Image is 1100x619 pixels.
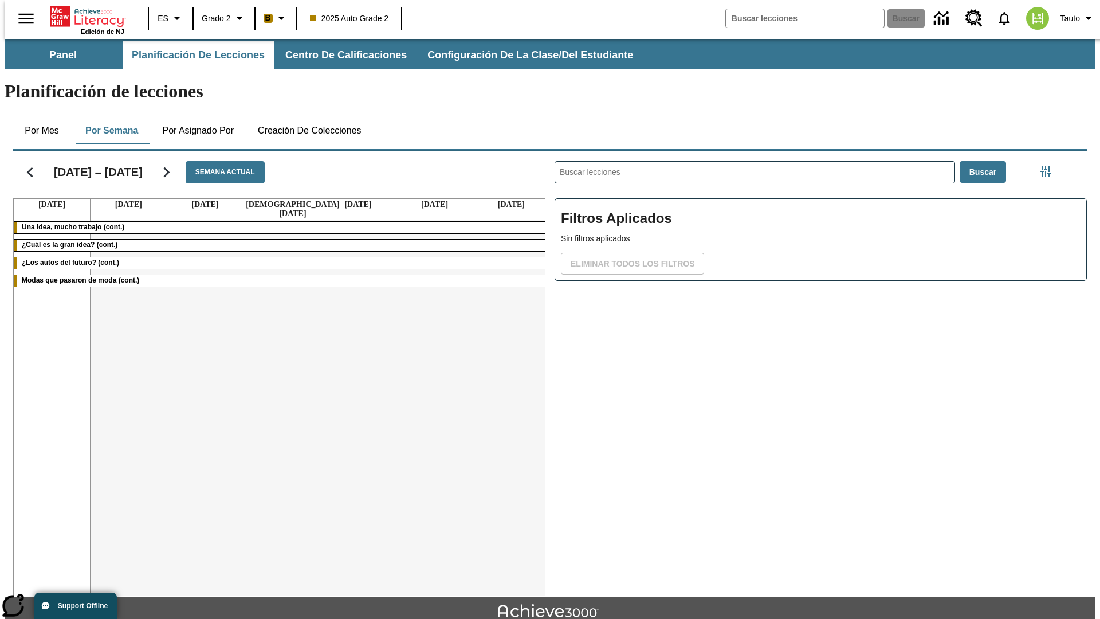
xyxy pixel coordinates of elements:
a: 5 de octubre de 2025 [496,199,527,210]
span: 2025 Auto Grade 2 [310,13,389,25]
input: Buscar lecciones [555,162,954,183]
span: Panel [49,49,77,62]
a: Notificaciones [989,3,1019,33]
span: Planificación de lecciones [132,49,265,62]
span: ¿Los autos del futuro? (cont.) [22,258,119,267]
div: Buscar [545,146,1087,596]
button: Por asignado por [153,117,243,144]
div: Subbarra de navegación [5,41,643,69]
button: Por mes [13,117,70,144]
button: Boost El color de la clase es anaranjado claro. Cambiar el color de la clase. [259,8,293,29]
span: Centro de calificaciones [285,49,407,62]
div: Calendario [4,146,545,596]
img: avatar image [1026,7,1049,30]
span: B [265,11,271,25]
button: Escoja un nuevo avatar [1019,3,1056,33]
button: Por semana [76,117,147,144]
span: ¿Cuál es la gran idea? (cont.) [22,241,117,249]
button: Panel [6,41,120,69]
button: Support Offline [34,593,117,619]
button: Seguir [152,158,181,187]
a: Centro de información [927,3,958,34]
a: Centro de recursos, Se abrirá en una pestaña nueva. [958,3,989,34]
h1: Planificación de lecciones [5,81,1095,102]
span: Tauto [1060,13,1080,25]
div: ¿Cuál es la gran idea? (cont.) [14,240,549,251]
div: Subbarra de navegación [5,39,1095,69]
button: Centro de calificaciones [276,41,416,69]
button: Creación de colecciones [249,117,371,144]
input: Buscar campo [726,9,884,28]
h2: [DATE] – [DATE] [54,165,143,179]
div: Filtros Aplicados [555,198,1087,281]
h2: Filtros Aplicados [561,205,1081,233]
span: Grado 2 [202,13,231,25]
p: Sin filtros aplicados [561,233,1081,245]
span: Configuración de la clase/del estudiante [427,49,633,62]
div: Portada [50,4,124,35]
a: 4 de octubre de 2025 [419,199,450,210]
span: Edición de NJ [81,28,124,35]
span: Una idea, mucho trabajo (cont.) [22,223,124,231]
button: Planificación de lecciones [123,41,274,69]
button: Semana actual [186,161,265,183]
button: Grado: Grado 2, Elige un grado [197,8,251,29]
a: Portada [50,5,124,28]
button: Buscar [960,161,1006,183]
a: 30 de septiembre de 2025 [113,199,144,210]
button: Lenguaje: ES, Selecciona un idioma [152,8,189,29]
button: Configuración de la clase/del estudiante [418,41,642,69]
button: Regresar [15,158,45,187]
button: Abrir el menú lateral [9,2,43,36]
button: Menú lateral de filtros [1034,160,1057,183]
span: Support Offline [58,602,108,610]
a: 29 de septiembre de 2025 [36,199,68,210]
div: Modas que pasaron de moda (cont.) [14,275,549,287]
span: ES [158,13,168,25]
div: Una idea, mucho trabajo (cont.) [14,222,549,233]
a: 1 de octubre de 2025 [189,199,221,210]
button: Perfil/Configuración [1056,8,1100,29]
span: Modas que pasaron de moda (cont.) [22,276,139,284]
div: ¿Los autos del futuro? (cont.) [14,257,549,269]
a: 2 de octubre de 2025 [243,199,342,220]
a: 3 de octubre de 2025 [342,199,374,210]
